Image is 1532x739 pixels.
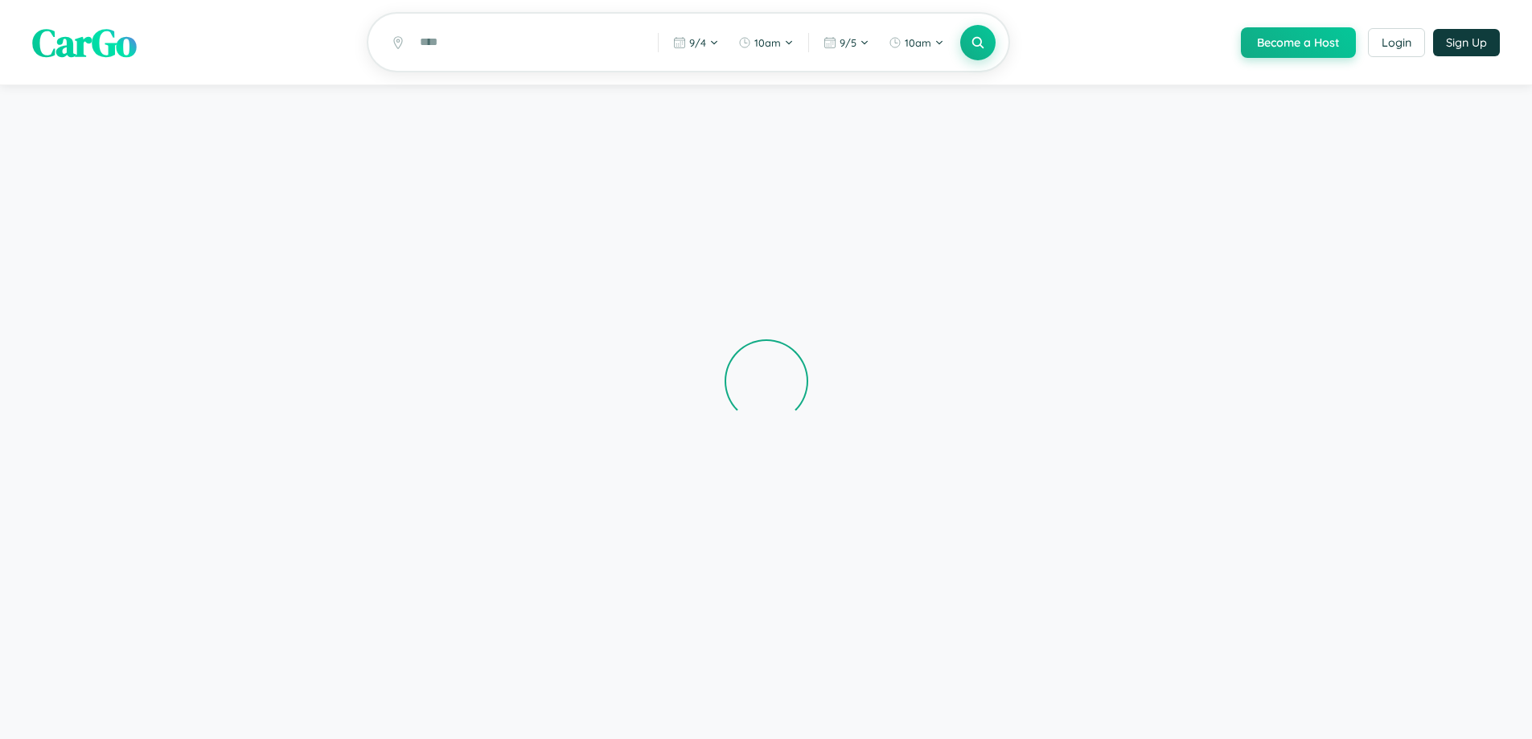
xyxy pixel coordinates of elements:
[1241,27,1356,58] button: Become a Host
[840,36,856,49] span: 9 / 5
[905,36,931,49] span: 10am
[665,30,727,55] button: 9/4
[1433,29,1500,56] button: Sign Up
[730,30,802,55] button: 10am
[689,36,706,49] span: 9 / 4
[881,30,952,55] button: 10am
[754,36,781,49] span: 10am
[32,16,137,69] span: CarGo
[815,30,877,55] button: 9/5
[1368,28,1425,57] button: Login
